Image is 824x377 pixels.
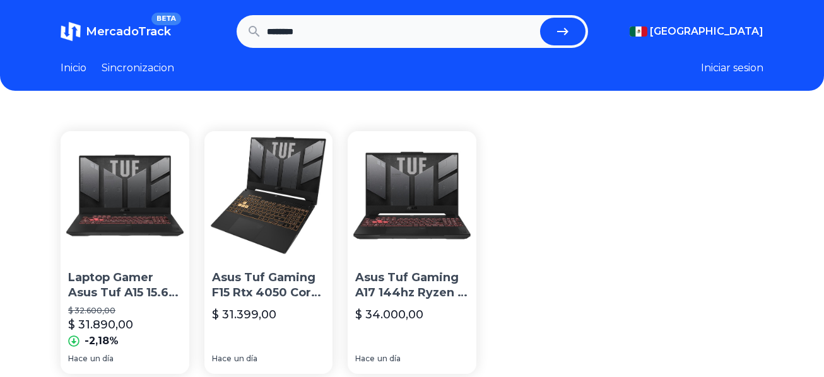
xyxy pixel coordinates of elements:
[355,354,375,364] span: Hace
[61,21,81,42] img: MercadoTrack
[212,354,232,364] span: Hace
[630,26,647,37] img: Mexico
[61,131,189,374] a: Laptop Gamer Asus Tuf A15 15.6'' Rtx 4050 Ryzen 7 16gb 1tbLaptop Gamer Asus Tuf A15 15.6'' Rtx 40...
[355,270,469,301] p: Asus Tuf Gaming A17 144hz Ryzen 7 7735hs 16ddr5 Rtx 4050 1tb
[630,24,763,39] button: [GEOGRAPHIC_DATA]
[61,21,171,42] a: MercadoTrackBETA
[68,270,182,301] p: Laptop Gamer Asus Tuf A15 15.6'' Rtx 4050 Ryzen 7 16gb 1tb
[348,131,476,374] a: Asus Tuf Gaming A17 144hz Ryzen 7 7735hs 16ddr5 Rtx 4050 1tbAsus Tuf Gaming A17 144hz Ryzen 7 773...
[86,25,171,38] span: MercadoTrack
[61,131,189,260] img: Laptop Gamer Asus Tuf A15 15.6'' Rtx 4050 Ryzen 7 16gb 1tb
[68,354,88,364] span: Hace
[212,306,276,323] p: $ 31.399,00
[204,131,333,374] a: Asus Tuf Gaming F15 Rtx 4050 Core I5-13500h 16gb 1tb SsdAsus Tuf Gaming F15 Rtx 4050 Core I5-1350...
[151,13,181,25] span: BETA
[102,61,174,76] a: Sincronizacion
[68,316,133,333] p: $ 31.890,00
[212,270,326,301] p: Asus Tuf Gaming F15 Rtx 4050 Core I5-13500h 16gb 1tb Ssd
[204,131,333,260] img: Asus Tuf Gaming F15 Rtx 4050 Core I5-13500h 16gb 1tb Ssd
[90,354,114,364] span: un día
[61,61,86,76] a: Inicio
[348,131,476,260] img: Asus Tuf Gaming A17 144hz Ryzen 7 7735hs 16ddr5 Rtx 4050 1tb
[85,333,119,349] p: -2,18%
[68,306,182,316] p: $ 32.600,00
[650,24,763,39] span: [GEOGRAPHIC_DATA]
[377,354,401,364] span: un día
[701,61,763,76] button: Iniciar sesion
[355,306,423,323] p: $ 34.000,00
[234,354,257,364] span: un día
